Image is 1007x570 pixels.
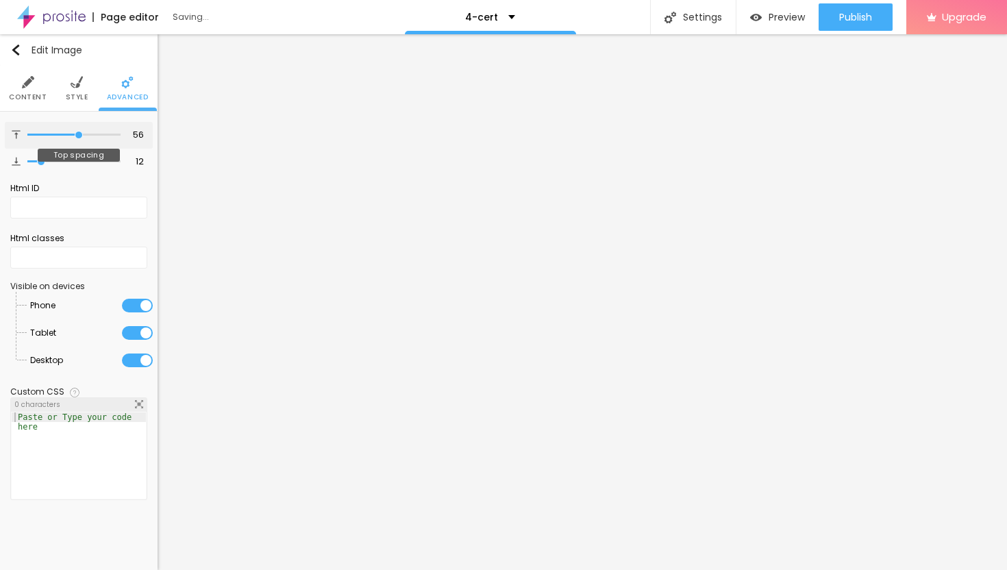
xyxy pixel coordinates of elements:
[9,94,47,101] span: Content
[173,13,330,21] div: Saving...
[30,347,63,374] span: Desktop
[769,12,805,23] span: Preview
[839,12,872,23] span: Publish
[819,3,893,31] button: Publish
[30,319,56,347] span: Tablet
[121,76,134,88] img: Icone
[70,388,79,397] img: Icone
[10,45,21,55] img: Icone
[92,12,159,22] div: Page editor
[22,76,34,88] img: Icone
[71,76,83,88] img: Icone
[736,3,819,31] button: Preview
[10,388,64,396] div: Custom CSS
[11,398,147,412] div: 0 characters
[750,12,762,23] img: view-1.svg
[942,11,986,23] span: Upgrade
[158,34,1007,570] iframe: Editor
[10,232,147,245] div: Html classes
[12,412,146,432] div: Paste or Type your code here
[66,94,88,101] span: Style
[12,157,21,166] img: Icone
[664,12,676,23] img: Icone
[135,400,143,408] img: Icone
[107,94,149,101] span: Advanced
[30,292,55,319] span: Phone
[10,182,147,195] div: Html ID
[12,130,21,139] img: Icone
[10,45,82,55] div: Edit Image
[10,282,147,290] div: Visible on devices
[465,12,498,22] p: 4-cert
